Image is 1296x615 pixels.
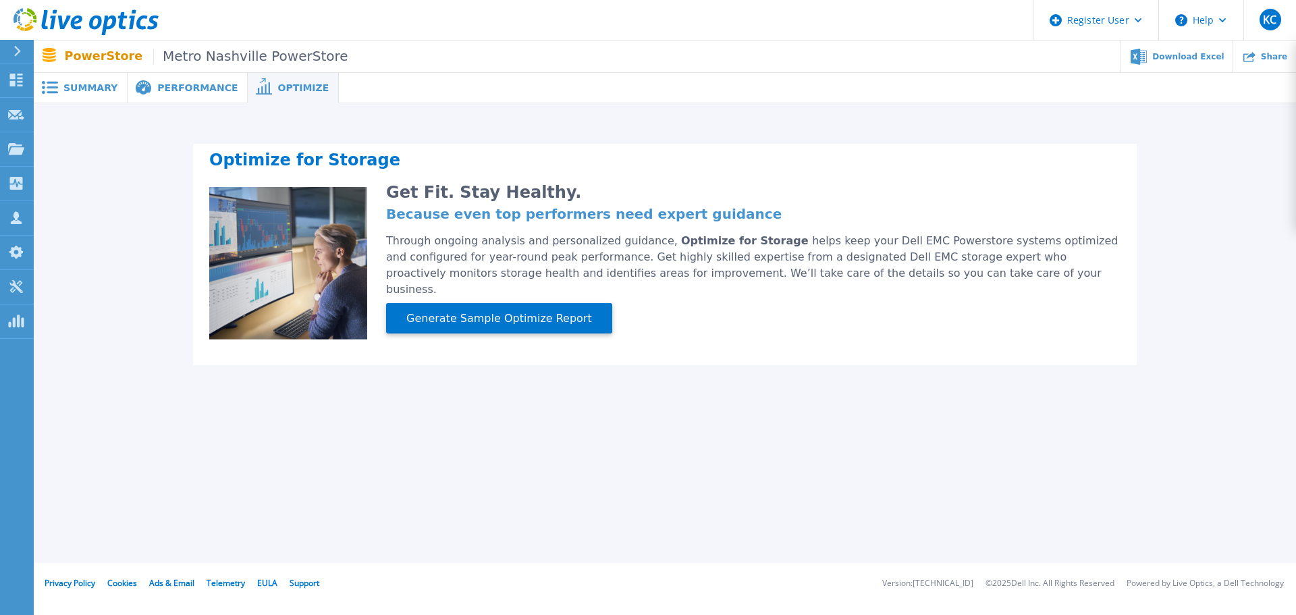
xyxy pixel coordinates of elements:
p: PowerStore [65,49,348,64]
img: Optimize Promo [209,187,367,341]
span: Metro Nashville PowerStore [153,49,348,64]
li: Version: [TECHNICAL_ID] [882,579,973,588]
span: Performance [157,83,238,92]
span: Share [1261,53,1287,61]
a: Telemetry [207,577,245,589]
span: Generate Sample Optimize Report [401,311,597,327]
span: Optimize [277,83,329,92]
h2: Optimize for Storage [209,155,1120,171]
button: Generate Sample Optimize Report [386,303,612,333]
a: Support [290,577,319,589]
span: Summary [63,83,117,92]
span: Download Excel [1152,53,1224,61]
span: KC [1263,14,1276,25]
h2: Get Fit. Stay Healthy. [386,187,1120,198]
a: EULA [257,577,277,589]
a: Ads & Email [149,577,194,589]
h4: Because even top performers need expert guidance [386,209,1120,219]
a: Cookies [107,577,137,589]
div: Through ongoing analysis and personalized guidance, helps keep your Dell EMC Powerstore systems o... [386,233,1120,298]
li: Powered by Live Optics, a Dell Technology [1127,579,1284,588]
span: Optimize for Storage [681,234,812,247]
a: Privacy Policy [45,577,95,589]
li: © 2025 Dell Inc. All Rights Reserved [986,579,1114,588]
